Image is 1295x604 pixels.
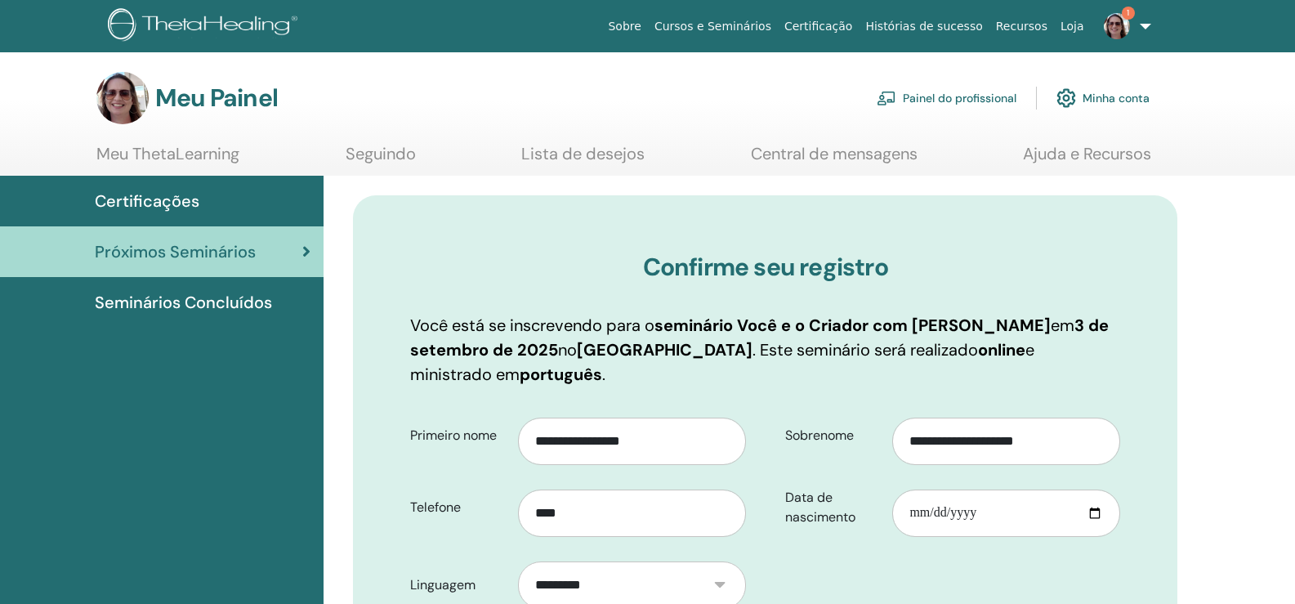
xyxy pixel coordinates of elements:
font: Data de nascimento [785,489,855,526]
a: Painel do profissional [877,80,1016,116]
font: Certificação [784,20,852,33]
img: default.jpg [1104,13,1130,39]
font: Ajuda e Recursos [1023,143,1151,164]
a: Cursos e Seminários [648,11,778,42]
font: [GEOGRAPHIC_DATA] [577,339,752,360]
a: Certificação [778,11,859,42]
font: Seminários Concluídos [95,292,272,313]
img: cog.svg [1056,84,1076,112]
font: português [520,364,602,385]
font: Próximos Seminários [95,241,256,262]
font: Primeiro nome [410,427,497,444]
font: Minha conta [1083,92,1150,106]
img: default.jpg [96,72,149,124]
font: Central de mensagens [751,143,918,164]
a: Lista de desejos [521,144,645,176]
font: Meu Painel [155,82,278,114]
a: Recursos [989,11,1054,42]
img: chalkboard-teacher.svg [877,91,896,105]
a: Seguindo [346,144,416,176]
font: Meu ThetaLearning [96,143,239,164]
font: Seguindo [346,143,416,164]
font: Painel do profissional [903,92,1016,106]
font: seminário Você e o Criador com [PERSON_NAME] [654,315,1051,336]
a: Meu ThetaLearning [96,144,239,176]
font: Histórias de sucesso [865,20,982,33]
img: logo.png [108,8,303,45]
font: Telefone [410,499,461,516]
a: Minha conta [1056,80,1150,116]
font: Cursos e Seminários [654,20,771,33]
font: Sobrenome [785,427,854,444]
font: . [602,364,605,385]
font: online [978,339,1025,360]
font: Lista de desejos [521,143,645,164]
font: Loja [1061,20,1084,33]
font: Confirme seu registro [643,251,888,283]
font: . Este seminário será realizado [752,339,978,360]
a: Ajuda e Recursos [1023,144,1151,176]
a: Histórias de sucesso [859,11,989,42]
font: Você está se inscrevendo para o [410,315,654,336]
a: Sobre [601,11,647,42]
font: Recursos [996,20,1047,33]
font: 1 [1127,7,1129,18]
font: Sobre [608,20,641,33]
font: Certificações [95,190,199,212]
font: em [1051,315,1074,336]
font: Linguagem [410,576,476,593]
font: no [558,339,577,360]
a: Loja [1054,11,1091,42]
a: Central de mensagens [751,144,918,176]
